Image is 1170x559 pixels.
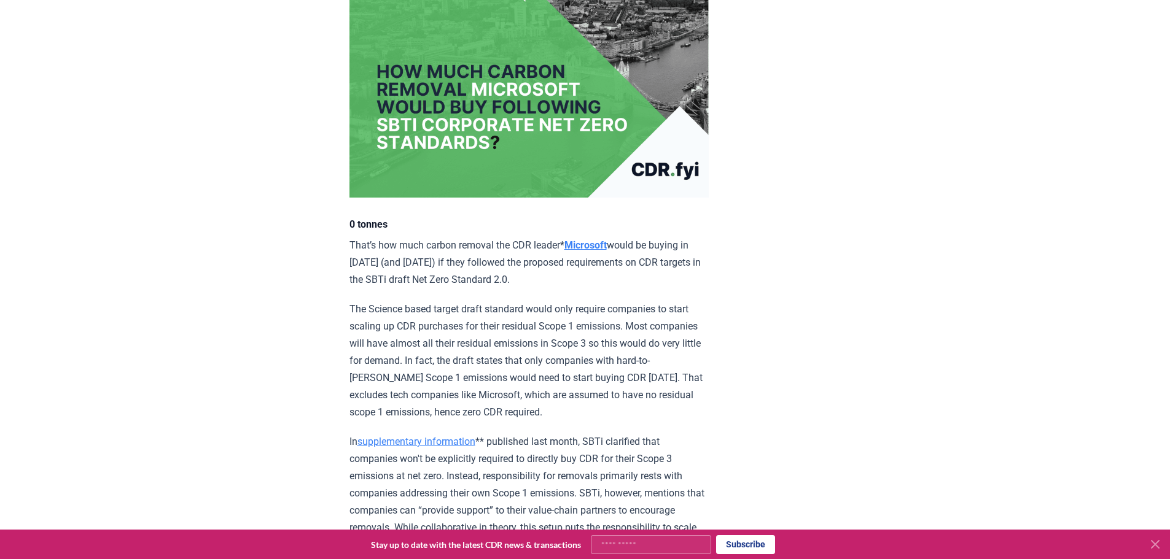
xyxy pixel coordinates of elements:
a: Microsoft [564,239,607,251]
a: supplementary information [357,436,475,447]
p: That’s how much carbon removal the CDR leader* would be buying in [DATE] (and [DATE]) if they fol... [349,237,709,288]
strong: 0 tonnes [349,218,388,230]
p: The Science based target draft standard would only require companies to start scaling up CDR purc... [349,301,709,421]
